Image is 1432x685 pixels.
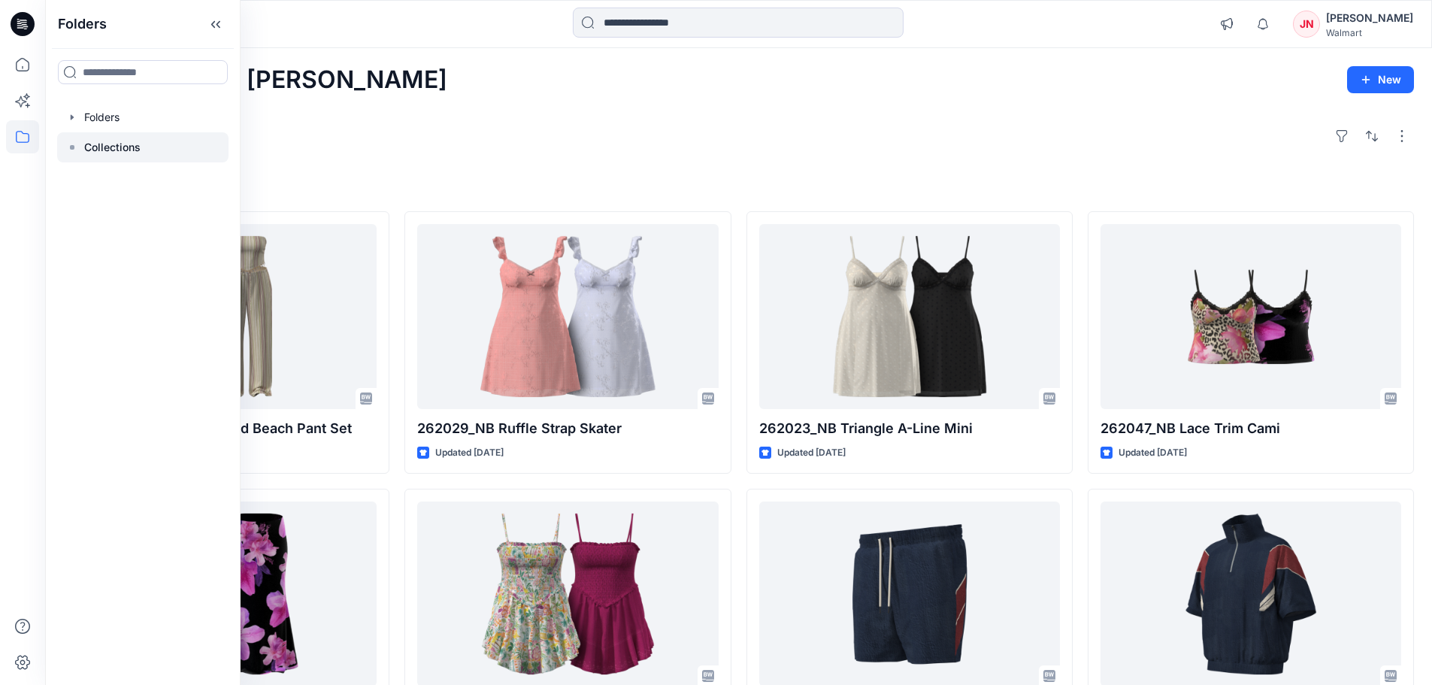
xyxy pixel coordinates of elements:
[1347,66,1414,93] button: New
[417,224,718,410] a: 262029_NB Ruffle Strap Skater
[1326,27,1413,38] div: Walmart
[63,66,447,94] h2: Welcome back, [PERSON_NAME]
[1326,9,1413,27] div: [PERSON_NAME]
[759,418,1060,439] p: 262023_NB Triangle A-Line Mini
[435,445,504,461] p: Updated [DATE]
[1100,224,1401,410] a: 262047_NB Lace Trim Cami
[1100,418,1401,439] p: 262047_NB Lace Trim Cami
[777,445,846,461] p: Updated [DATE]
[1119,445,1187,461] p: Updated [DATE]
[759,224,1060,410] a: 262023_NB Triangle A-Line Mini
[84,138,141,156] p: Collections
[63,178,1414,196] h4: Styles
[417,418,718,439] p: 262029_NB Ruffle Strap Skater
[1293,11,1320,38] div: JN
